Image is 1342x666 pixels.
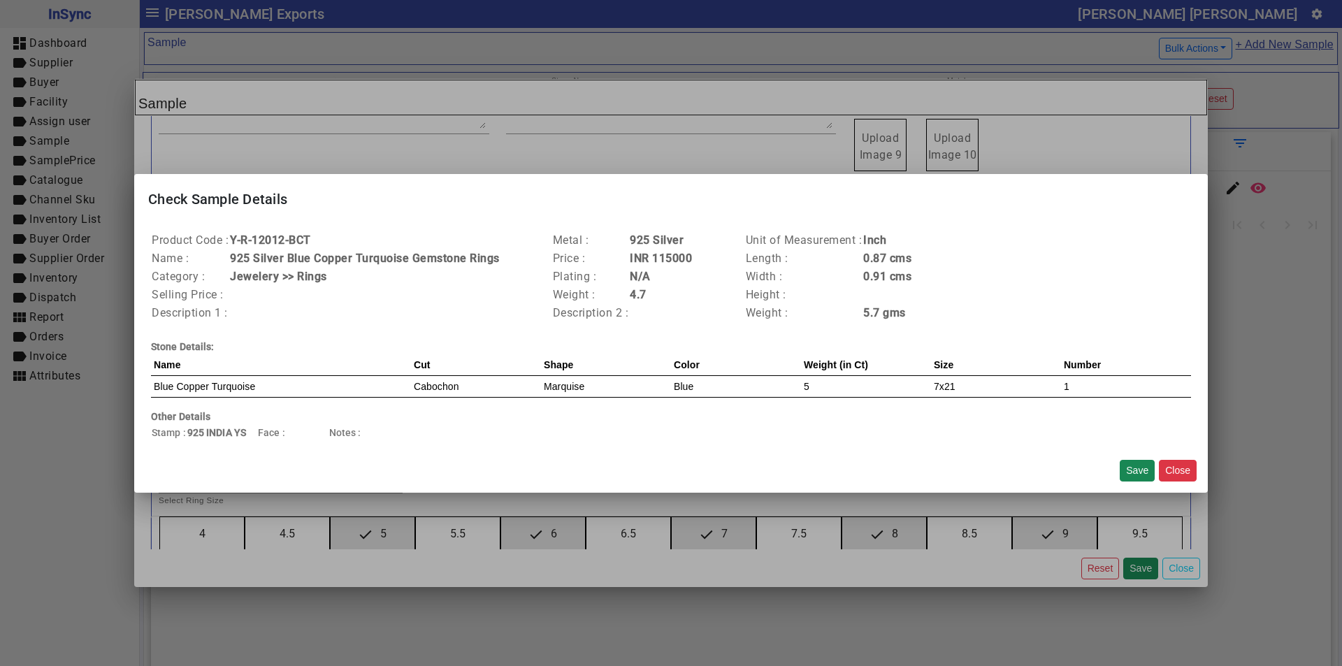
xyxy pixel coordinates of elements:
[671,375,801,397] td: Blue
[230,252,500,265] b: 925 Silver Blue Copper Turquoise Gemstone Rings
[630,233,684,247] b: 925 Silver
[745,249,863,268] td: Length :
[151,268,229,286] td: Category :
[801,375,931,397] td: 5
[230,270,327,283] b: Jewelery >> Rings
[151,304,229,322] td: Description 1 :
[230,233,311,247] b: Y-R-12012-BCT
[1159,460,1197,482] button: Close
[745,304,863,322] td: Weight :
[151,411,210,422] b: Other Details
[745,268,863,286] td: Width :
[151,375,411,397] td: Blue Copper Turquoise
[151,424,187,441] td: Stamp :
[1061,375,1191,397] td: 1
[151,249,229,268] td: Name :
[630,288,647,301] b: 4.7
[187,427,246,438] b: 925 INDIA YS
[151,341,214,352] b: Stone Details:
[552,286,630,304] td: Weight :
[745,231,863,249] td: Unit of Measurement :
[151,354,411,376] th: Name
[1061,354,1191,376] th: Number
[863,306,906,319] b: 5.7 gms
[411,375,541,397] td: Cabochon
[863,270,911,283] b: 0.91 cms
[552,231,630,249] td: Metal :
[411,354,541,376] th: Cut
[801,354,931,376] th: Weight (in Ct)
[931,375,1061,397] td: 7x21
[630,252,692,265] b: INR 115000
[552,304,630,322] td: Description 2 :
[552,268,630,286] td: Plating :
[151,286,229,304] td: Selling Price :
[329,424,364,441] td: Notes :
[257,424,293,441] td: Face :
[1120,460,1155,482] button: Save
[151,231,229,249] td: Product Code :
[863,252,911,265] b: 0.87 cms
[541,354,671,376] th: Shape
[134,174,1208,224] mat-card-title: Check Sample Details
[552,249,630,268] td: Price :
[745,286,863,304] td: Height :
[931,354,1061,376] th: Size
[630,270,651,283] b: N/A
[541,375,671,397] td: Marquise
[863,233,886,247] b: Inch
[671,354,801,376] th: Color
